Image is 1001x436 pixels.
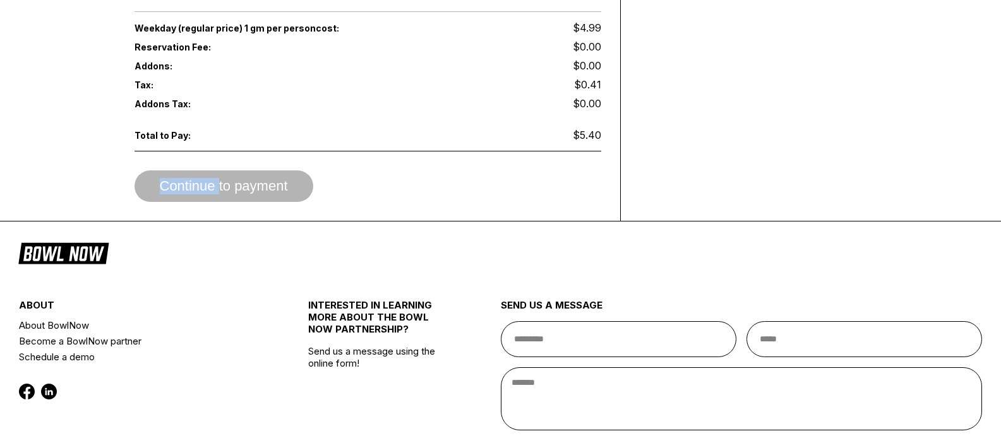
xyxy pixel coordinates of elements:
[135,42,368,52] span: Reservation Fee:
[573,40,601,53] span: $0.00
[19,317,260,333] a: About BowlNow
[19,333,260,349] a: Become a BowlNow partner
[573,97,601,110] span: $0.00
[573,21,601,34] span: $4.99
[19,349,260,365] a: Schedule a demo
[308,299,453,345] div: INTERESTED IN LEARNING MORE ABOUT THE BOWL NOW PARTNERSHIP?
[135,61,228,71] span: Addons:
[135,130,228,141] span: Total to Pay:
[135,98,228,109] span: Addons Tax:
[135,23,368,33] span: Weekday (regular price) 1 gm per person cost:
[573,129,601,141] span: $5.40
[574,78,601,91] span: $0.41
[573,59,601,72] span: $0.00
[135,80,228,90] span: Tax:
[19,299,260,317] div: about
[501,299,983,321] div: send us a message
